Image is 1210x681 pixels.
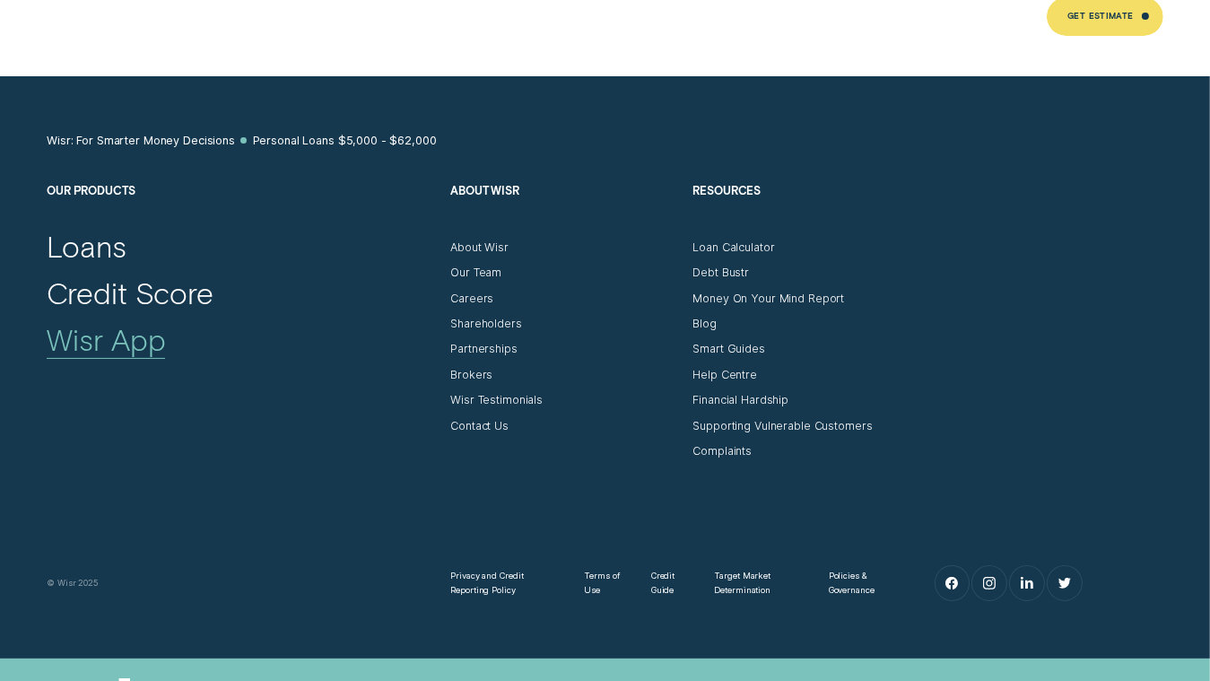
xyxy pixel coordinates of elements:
[450,419,509,433] a: Contact Us
[450,240,509,255] a: About Wisr
[450,342,518,356] a: Partnerships
[692,368,757,382] a: Help Centre
[47,183,436,240] h2: Our Products
[47,321,165,358] a: Wisr App
[692,342,765,356] a: Smart Guides
[1010,566,1044,600] a: LinkedIn
[936,566,970,600] a: Facebook
[692,419,872,433] a: Supporting Vulnerable Customers
[692,444,752,458] a: Complaints
[692,393,788,407] a: Financial Hardship
[450,317,522,331] a: Shareholders
[1048,566,1082,600] a: Twitter
[39,576,443,590] div: © Wisr 2025
[692,240,774,255] a: Loan Calculator
[450,183,678,240] h2: About Wisr
[692,266,749,280] a: Debt Bustr
[450,292,493,306] a: Careers
[47,134,235,148] a: Wisr: For Smarter Money Decisions
[714,569,803,598] a: Target Market Determination
[253,134,437,148] a: Personal Loans $5,000 - $62,000
[972,566,1006,600] a: Instagram
[651,569,689,598] a: Credit Guide
[829,569,896,598] a: Policies & Governance
[450,393,543,407] a: Wisr Testimonials
[450,266,501,280] a: Our Team
[692,292,844,306] a: Money On Your Mind Report
[584,569,625,598] a: Terms of Use
[692,317,717,331] a: Blog
[450,368,492,382] a: Brokers
[692,183,920,240] h2: Resources
[47,275,213,311] a: Credit Score
[47,228,126,265] a: Loans
[450,569,559,598] a: Privacy and Credit Reporting Policy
